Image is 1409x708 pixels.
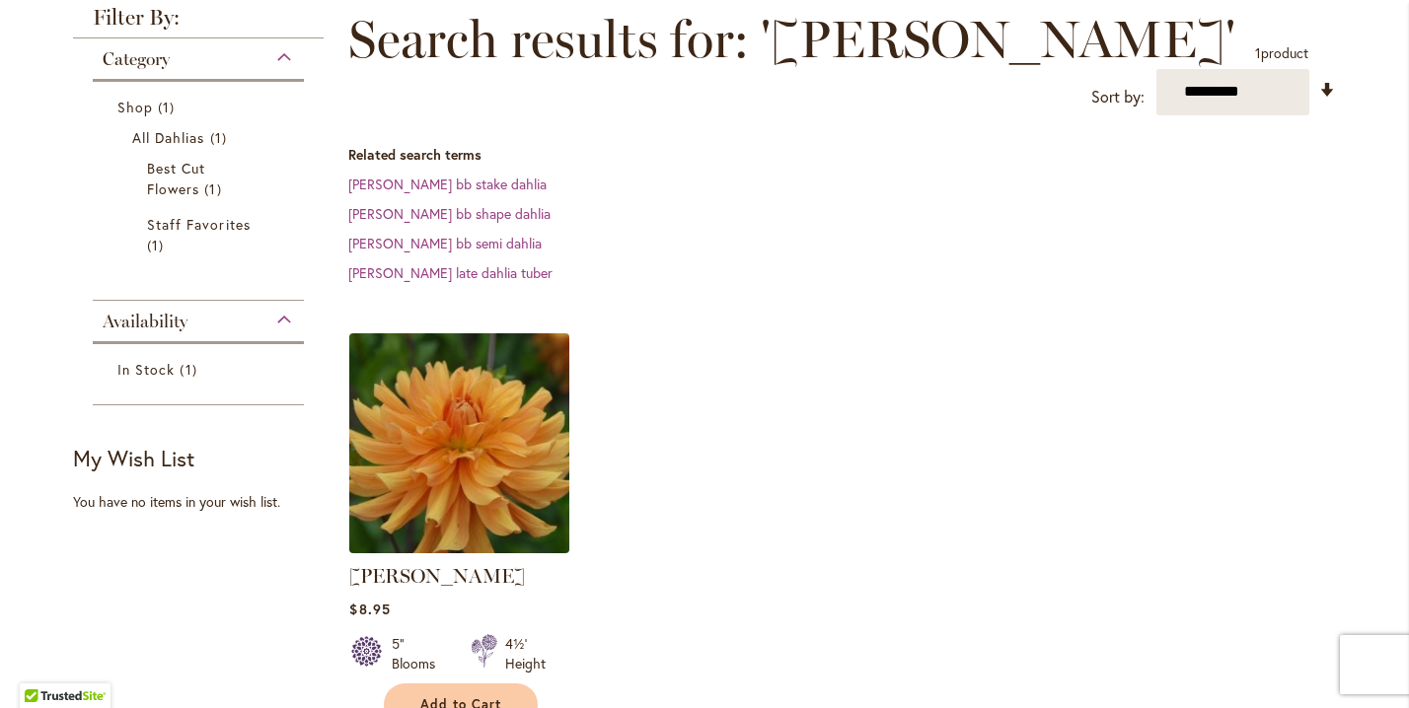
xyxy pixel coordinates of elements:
[392,634,447,673] div: 5" Blooms
[147,215,251,234] span: Staff Favorites
[349,564,525,588] a: [PERSON_NAME]
[348,145,1336,165] dt: Related search terms
[103,48,170,70] span: Category
[117,97,284,117] a: Shop
[158,97,180,117] span: 1
[349,538,569,557] a: ANDREW CHARLES
[147,214,255,255] a: Staff Favorites
[348,10,1235,69] span: Search results for: '[PERSON_NAME]'
[348,263,553,282] a: [PERSON_NAME] late dahlia tuber
[15,638,70,693] iframe: Launch Accessibility Center
[505,634,546,673] div: 4½' Height
[147,235,169,255] span: 1
[132,127,269,148] a: All Dahlias
[117,98,153,116] span: Shop
[132,128,205,147] span: All Dahlias
[73,444,194,472] strong: My Wish List
[73,492,336,512] div: You have no items in your wish list.
[73,7,324,38] strong: Filter By:
[147,158,255,199] a: Best Cut Flowers
[349,600,390,618] span: $8.95
[348,204,551,223] a: [PERSON_NAME] bb shape dahlia
[348,175,547,193] a: [PERSON_NAME] bb stake dahlia
[180,359,201,380] span: 1
[1255,43,1261,62] span: 1
[103,311,187,332] span: Availability
[147,159,205,198] span: Best Cut Flowers
[348,234,542,252] a: [PERSON_NAME] bb semi dahlia
[204,178,226,199] span: 1
[344,327,575,558] img: ANDREW CHARLES
[1255,37,1308,69] p: product
[117,360,175,379] span: In Stock
[1091,79,1145,115] label: Sort by:
[117,359,284,380] a: In Stock 1
[210,127,232,148] span: 1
